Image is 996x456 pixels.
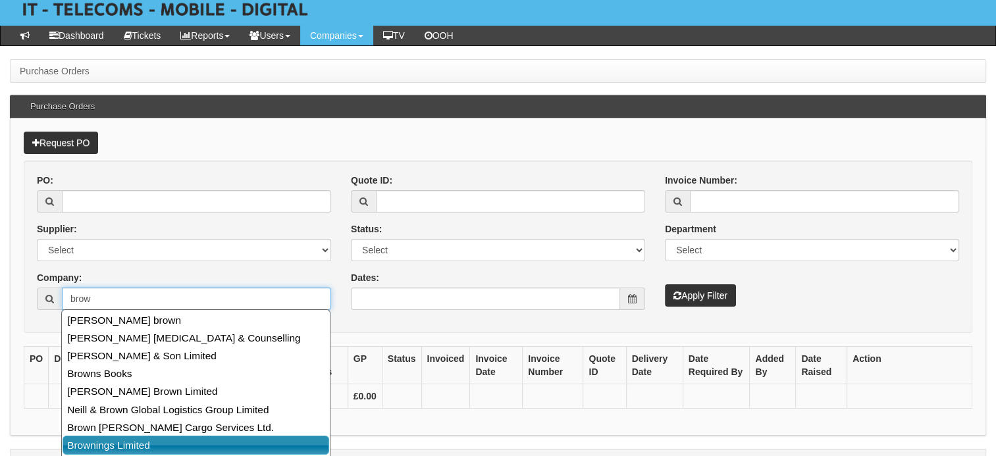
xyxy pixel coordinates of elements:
a: [PERSON_NAME] [MEDICAL_DATA] & Counselling [63,329,328,347]
a: [PERSON_NAME] & Son Limited [63,347,328,365]
th: Status [382,347,421,384]
a: Browns Books [63,365,328,382]
h3: Purchase Orders [24,95,101,118]
button: Apply Filter [665,284,736,307]
th: Invoiced [421,347,470,384]
label: Supplier: [37,222,77,236]
label: PO: [37,174,53,187]
label: Company: [37,271,82,284]
a: TV [373,26,415,45]
a: Tickets [114,26,171,45]
li: Purchase Orders [20,64,90,78]
a: Dashboard [39,26,114,45]
th: Date Required By [683,347,750,384]
a: [PERSON_NAME] brown [63,311,328,329]
a: Brown [PERSON_NAME] Cargo Services Ltd. [63,418,328,436]
th: Department [49,347,111,384]
a: Neill & Brown Global Logistics Group Limited [63,401,328,418]
label: Status: [351,222,382,236]
label: Quote ID: [351,174,392,187]
a: Reports [170,26,240,45]
th: Added By [750,347,796,384]
a: Request PO [24,132,98,154]
th: Invoice Number [523,347,583,384]
a: OOH [415,26,463,45]
th: Delivery Date [626,347,683,384]
th: PO [24,347,49,384]
label: Invoice Number: [665,174,737,187]
a: Users [240,26,300,45]
a: Companies [300,26,373,45]
th: £0.00 [348,384,382,409]
label: Dates: [351,271,379,284]
th: Invoice Date [470,347,523,384]
th: Action [847,347,972,384]
label: Department [665,222,716,236]
a: [PERSON_NAME] Brown Limited [63,382,328,400]
th: Date Raised [796,347,847,384]
th: Quote ID [583,347,626,384]
a: Brownings Limited [63,436,329,455]
th: GP [348,347,382,384]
